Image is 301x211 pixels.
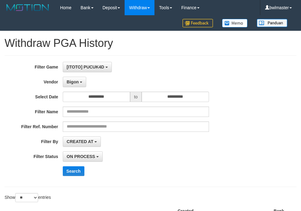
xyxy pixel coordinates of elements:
[63,77,87,87] button: Bigon
[67,154,95,159] span: ON PROCESS
[15,193,38,202] select: Showentries
[67,79,79,84] span: Bigon
[222,19,248,27] img: Button%20Memo.svg
[5,3,51,12] img: MOTION_logo.png
[63,136,101,147] button: CREATED AT
[182,19,213,27] img: Feedback.jpg
[257,19,287,27] img: panduan.png
[67,139,94,144] span: CREATED AT
[67,65,104,69] span: [ITOTO] PUCUK4D
[63,62,112,72] button: [ITOTO] PUCUK4D
[130,92,142,102] span: to
[63,166,84,176] button: Search
[63,151,103,162] button: ON PROCESS
[5,37,296,49] h1: Withdraw PGA History
[5,193,51,202] label: Show entries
